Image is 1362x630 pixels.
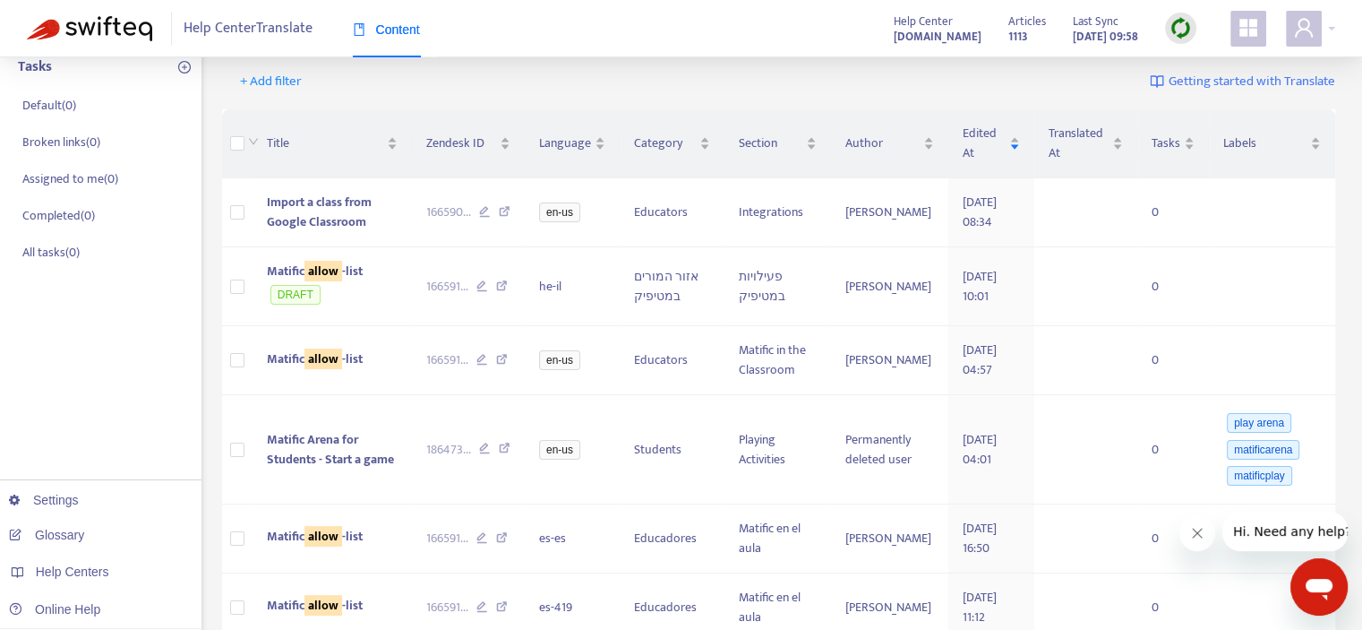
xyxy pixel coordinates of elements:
[253,109,412,178] th: Title
[525,247,620,326] td: he-il
[963,192,997,232] span: [DATE] 08:34
[831,505,948,574] td: [PERSON_NAME]
[539,440,580,460] span: en-us
[1169,72,1335,92] span: Getting started with Translate
[353,23,365,36] span: book
[304,526,342,547] sqkw: allow
[525,505,620,574] td: es-es
[1227,440,1299,460] span: matificarena
[963,587,997,627] span: [DATE] 11:12
[963,340,997,380] span: [DATE] 04:57
[724,505,831,574] td: Matific en el aula
[426,440,471,460] span: 186473 ...
[267,261,363,281] span: Matific -list
[1137,395,1209,505] td: 0
[426,598,468,617] span: 166591 ...
[539,134,591,153] span: Language
[22,169,118,188] p: Assigned to me ( 0 )
[426,277,468,297] span: 166591 ...
[9,493,79,507] a: Settings
[539,203,580,222] span: en-us
[620,326,724,395] td: Educators
[11,13,129,27] span: Hi. Need any help?
[724,395,831,505] td: Playing Activities
[620,395,724,505] td: Students
[304,349,342,369] sqkw: allow
[1222,512,1348,551] iframe: Mensaje de la compañía
[304,595,342,616] sqkw: allow
[267,349,363,369] span: Matific -list
[831,395,948,505] td: Permanently deleted user
[267,429,394,470] span: Matific Arena for Students - Start a game
[1150,74,1164,89] img: image-link
[1034,109,1137,178] th: Translated At
[36,565,109,579] span: Help Centers
[894,27,981,47] strong: [DOMAIN_NAME]
[963,429,997,470] span: [DATE] 04:01
[831,178,948,247] td: [PERSON_NAME]
[426,134,496,153] span: Zendesk ID
[620,505,724,574] td: Educadores
[1008,12,1046,31] span: Articles
[1137,178,1209,247] td: 0
[353,22,420,37] span: Content
[894,26,981,47] a: [DOMAIN_NAME]
[412,109,525,178] th: Zendesk ID
[267,134,383,153] span: Title
[620,247,724,326] td: אזור המורים במטיפיק
[426,350,468,370] span: 166591 ...
[22,96,76,115] p: Default ( 0 )
[831,247,948,326] td: [PERSON_NAME]
[27,16,152,41] img: Swifteq
[724,109,831,178] th: Section
[963,518,997,558] span: [DATE] 16:50
[1293,17,1315,39] span: user
[539,350,580,370] span: en-us
[1223,134,1306,153] span: Labels
[1227,413,1291,433] span: play arena
[304,261,342,281] sqkw: allow
[739,134,802,153] span: Section
[1179,515,1215,551] iframe: Cerrar mensaje
[831,326,948,395] td: [PERSON_NAME]
[1137,505,1209,574] td: 0
[1137,326,1209,395] td: 0
[1227,466,1292,486] span: matificplay
[724,178,831,247] td: Integrations
[22,243,80,262] p: All tasks ( 0 )
[634,134,696,153] span: Category
[267,526,363,547] span: Matific -list
[1209,109,1335,178] th: Labels
[620,109,724,178] th: Category
[267,595,363,616] span: Matific -list
[724,247,831,326] td: פעילויות במטיפיק
[1238,17,1259,39] span: appstore
[22,206,95,225] p: Completed ( 0 )
[240,71,302,92] span: + Add filter
[1008,27,1028,47] strong: 1113
[248,136,259,147] span: down
[227,67,315,96] button: + Add filter
[620,178,724,247] td: Educators
[724,326,831,395] td: Matific in the Classroom
[1137,109,1209,178] th: Tasks
[831,109,948,178] th: Author
[426,529,468,548] span: 166591 ...
[426,203,471,222] span: 166590 ...
[963,266,997,306] span: [DATE] 10:01
[1073,12,1118,31] span: Last Sync
[1290,558,1348,616] iframe: Botón para iniciar la ventana de mensajería
[267,192,372,232] span: Import a class from Google Classroom
[9,528,84,542] a: Glossary
[963,124,1006,163] span: Edited At
[1073,27,1138,47] strong: [DATE] 09:58
[1169,17,1192,39] img: sync.dc5367851b00ba804db3.png
[894,12,953,31] span: Help Center
[178,61,191,73] span: plus-circle
[1152,134,1180,153] span: Tasks
[18,56,52,78] p: Tasks
[1049,124,1109,163] span: Translated At
[270,285,321,305] span: DRAFT
[1150,67,1335,96] a: Getting started with Translate
[9,602,100,617] a: Online Help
